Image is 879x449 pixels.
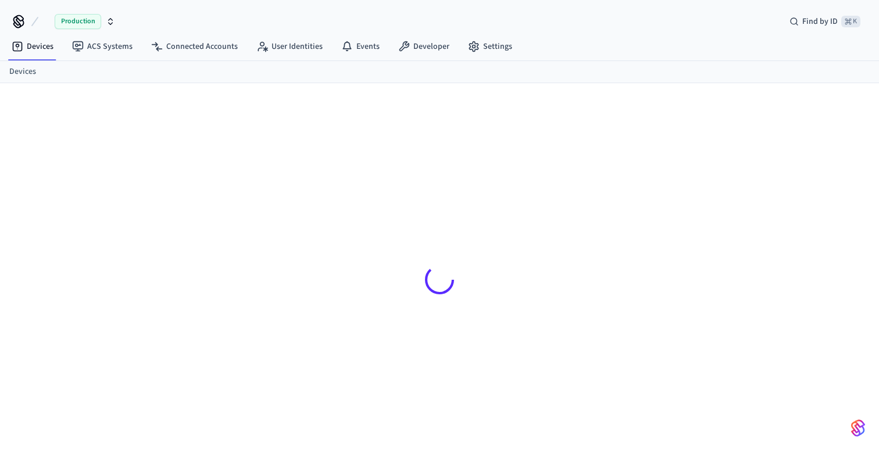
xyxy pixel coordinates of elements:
[142,36,247,57] a: Connected Accounts
[247,36,332,57] a: User Identities
[55,14,101,29] span: Production
[63,36,142,57] a: ACS Systems
[459,36,521,57] a: Settings
[332,36,389,57] a: Events
[389,36,459,57] a: Developer
[802,16,838,27] span: Find by ID
[851,419,865,437] img: SeamLogoGradient.69752ec5.svg
[2,36,63,57] a: Devices
[841,16,860,27] span: ⌘ K
[780,11,870,32] div: Find by ID⌘ K
[9,66,36,78] a: Devices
